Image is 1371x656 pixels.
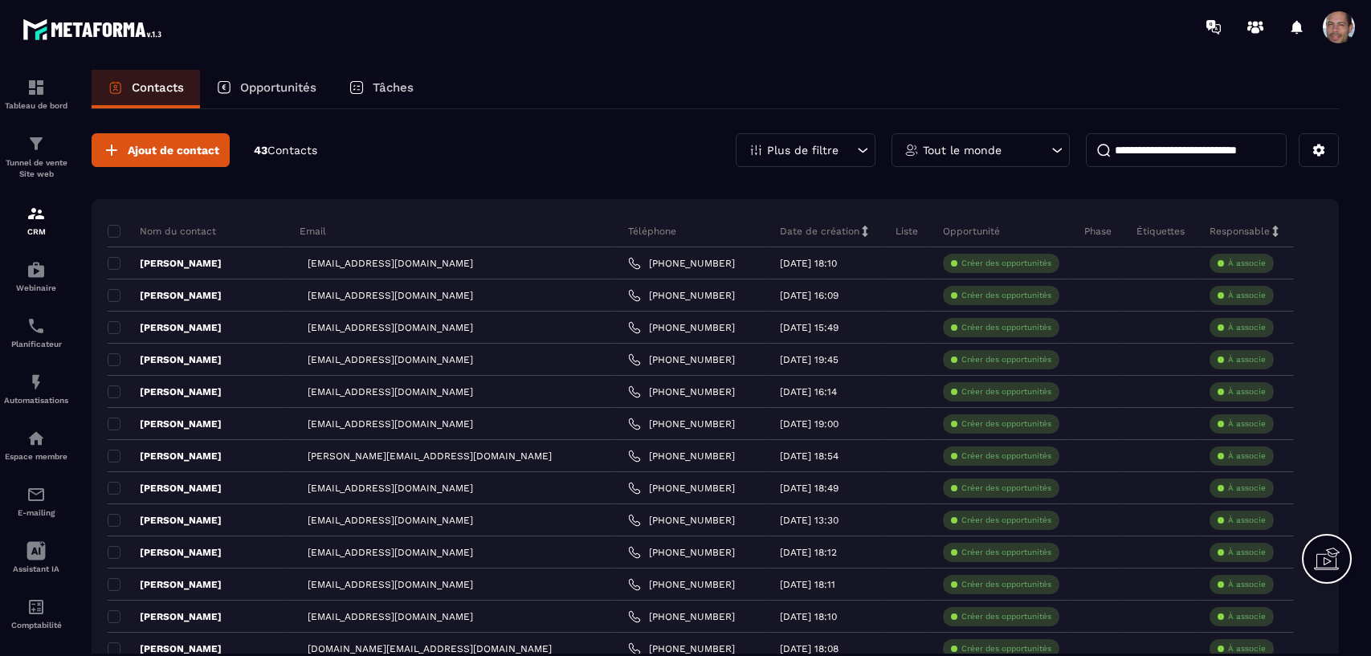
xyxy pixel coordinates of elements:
p: [DATE] 18:10 [780,611,837,622]
img: automations [27,373,46,392]
a: [PHONE_NUMBER] [628,610,735,623]
p: Créer des opportunités [961,386,1051,397]
a: Tâches [333,70,430,108]
p: À associe [1228,579,1266,590]
img: automations [27,260,46,279]
img: formation [27,134,46,153]
a: [PHONE_NUMBER] [628,289,735,302]
p: [PERSON_NAME] [108,578,222,591]
p: À associe [1228,547,1266,558]
p: [DATE] 19:45 [780,354,839,365]
img: accountant [27,597,46,617]
p: Phase [1084,225,1112,238]
p: Tâches [373,80,414,95]
p: À associe [1228,483,1266,494]
p: [DATE] 18:49 [780,483,839,494]
p: Opportunité [943,225,1000,238]
p: Plus de filtre [767,145,839,156]
p: À associe [1228,418,1266,430]
p: À associe [1228,386,1266,397]
a: schedulerschedulerPlanificateur [4,304,68,361]
p: [DATE] 18:11 [780,579,835,590]
a: automationsautomationsEspace membre [4,417,68,473]
p: [DATE] 19:00 [780,418,839,430]
p: [PERSON_NAME] [108,321,222,334]
p: Tunnel de vente Site web [4,157,68,180]
p: Créer des opportunités [961,547,1051,558]
p: [DATE] 18:08 [780,643,839,654]
p: Nom du contact [108,225,216,238]
img: formation [27,204,46,223]
p: [PERSON_NAME] [108,450,222,462]
p: [DATE] 16:14 [780,386,837,397]
p: À associe [1228,450,1266,462]
img: formation [27,78,46,97]
p: Créer des opportunités [961,611,1051,622]
p: [DATE] 18:12 [780,547,837,558]
a: formationformationCRM [4,192,68,248]
p: À associe [1228,354,1266,365]
p: [PERSON_NAME] [108,257,222,270]
p: [PERSON_NAME] [108,289,222,302]
a: Opportunités [200,70,333,108]
p: Tout le monde [923,145,1002,156]
p: [PERSON_NAME] [108,610,222,623]
p: Créer des opportunités [961,354,1051,365]
a: [PHONE_NUMBER] [628,546,735,559]
p: À associe [1228,290,1266,301]
a: Contacts [92,70,200,108]
p: Créer des opportunités [961,322,1051,333]
p: [DATE] 13:30 [780,515,839,526]
p: À associe [1228,643,1266,654]
img: scheduler [27,316,46,336]
p: Email [300,225,326,238]
a: [PHONE_NUMBER] [628,578,735,591]
a: automationsautomationsWebinaire [4,248,68,304]
p: À associe [1228,611,1266,622]
p: 43 [254,143,317,158]
img: email [27,485,46,504]
p: Date de création [780,225,859,238]
p: Tableau de bord [4,101,68,110]
p: À associe [1228,322,1266,333]
p: Étiquettes [1136,225,1185,238]
p: Webinaire [4,283,68,292]
a: [PHONE_NUMBER] [628,514,735,527]
p: Assistant IA [4,564,68,573]
img: logo [22,14,167,44]
p: [PERSON_NAME] [108,514,222,527]
p: [DATE] 18:10 [780,258,837,269]
p: À associe [1228,258,1266,269]
a: [PHONE_NUMBER] [628,482,735,495]
p: Téléphone [628,225,676,238]
img: automations [27,429,46,448]
p: Créer des opportunités [961,450,1051,462]
span: Ajout de contact [128,142,219,158]
p: [DATE] 16:09 [780,290,839,301]
p: À associe [1228,515,1266,526]
p: Responsable [1210,225,1270,238]
p: Créer des opportunités [961,643,1051,654]
p: Créer des opportunités [961,515,1051,526]
a: [PHONE_NUMBER] [628,257,735,270]
p: Créer des opportunités [961,579,1051,590]
a: emailemailE-mailing [4,473,68,529]
span: Contacts [267,144,317,157]
a: accountantaccountantComptabilité [4,585,68,642]
p: Contacts [132,80,184,95]
p: Opportunités [240,80,316,95]
p: Comptabilité [4,621,68,630]
p: Créer des opportunités [961,290,1051,301]
a: formationformationTableau de bord [4,66,68,122]
a: formationformationTunnel de vente Site web [4,122,68,192]
a: [PHONE_NUMBER] [628,642,735,655]
button: Ajout de contact [92,133,230,167]
p: Espace membre [4,452,68,461]
a: Assistant IA [4,529,68,585]
p: Créer des opportunités [961,418,1051,430]
p: CRM [4,227,68,236]
p: Planificateur [4,340,68,348]
p: Créer des opportunités [961,483,1051,494]
p: [PERSON_NAME] [108,546,222,559]
p: [PERSON_NAME] [108,353,222,366]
